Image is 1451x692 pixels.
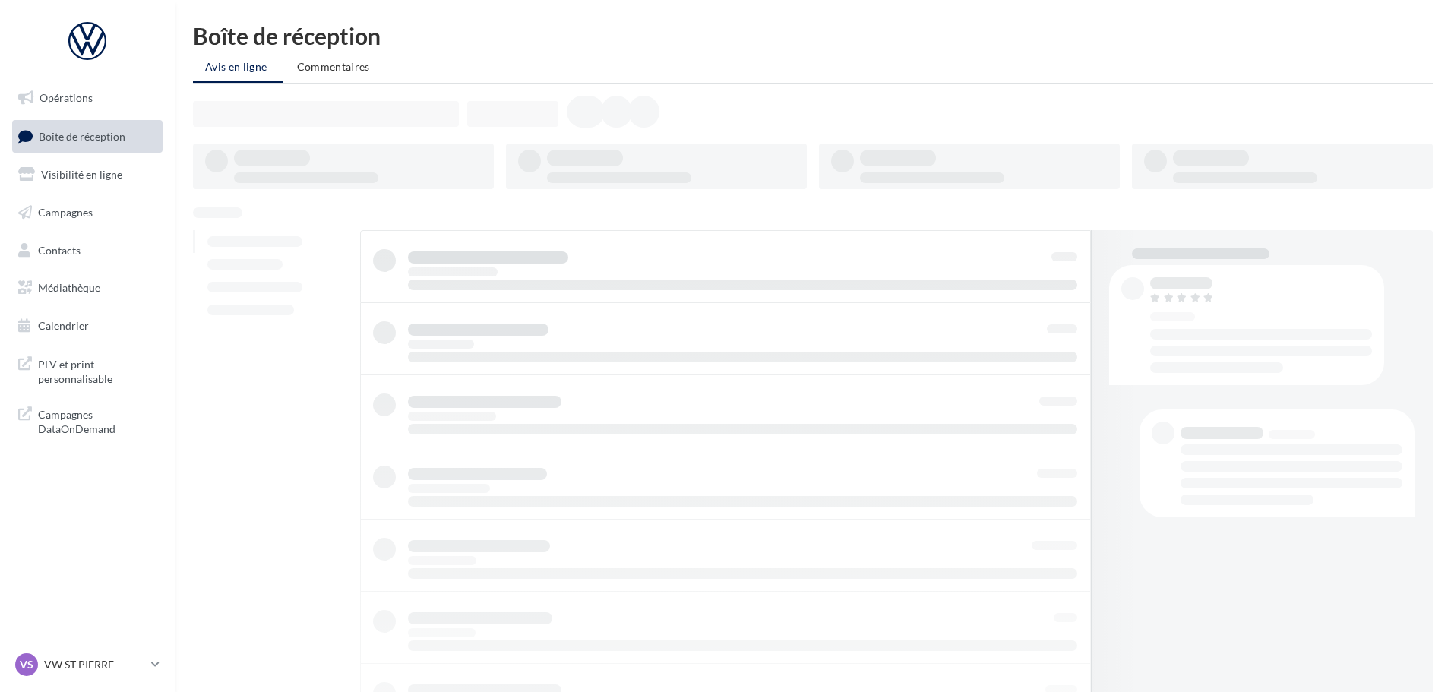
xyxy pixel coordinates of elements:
[38,404,156,437] span: Campagnes DataOnDemand
[9,272,166,304] a: Médiathèque
[38,354,156,387] span: PLV et print personnalisable
[9,120,166,153] a: Boîte de réception
[38,319,89,332] span: Calendrier
[9,197,166,229] a: Campagnes
[297,60,370,73] span: Commentaires
[12,650,163,679] a: VS VW ST PIERRE
[9,235,166,267] a: Contacts
[40,91,93,104] span: Opérations
[9,82,166,114] a: Opérations
[9,310,166,342] a: Calendrier
[38,281,100,294] span: Médiathèque
[20,657,33,672] span: VS
[41,168,122,181] span: Visibilité en ligne
[193,24,1433,47] div: Boîte de réception
[44,657,145,672] p: VW ST PIERRE
[9,398,166,443] a: Campagnes DataOnDemand
[38,243,81,256] span: Contacts
[38,206,93,219] span: Campagnes
[9,348,166,393] a: PLV et print personnalisable
[39,129,125,142] span: Boîte de réception
[9,159,166,191] a: Visibilité en ligne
